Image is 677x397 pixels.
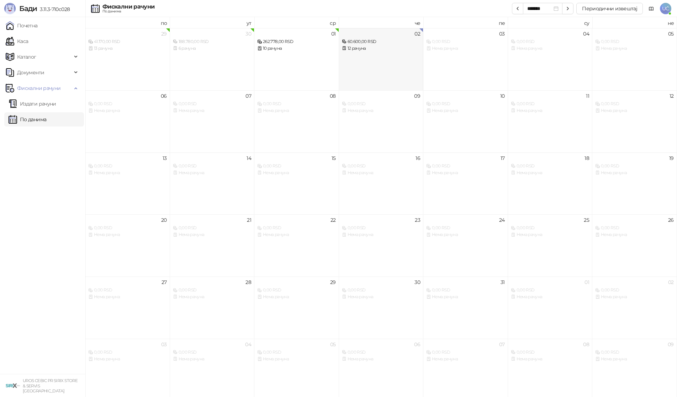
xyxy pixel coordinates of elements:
[257,231,336,238] div: Нема рачуна
[592,277,677,339] td: 2025-11-02
[85,214,170,277] td: 2025-10-20
[245,31,251,36] div: 30
[257,287,336,294] div: 0,00 RSD
[426,287,505,294] div: 0,00 RSD
[511,231,589,238] div: Нема рачуна
[508,17,593,28] th: су
[576,3,643,14] button: Периодични извештај
[173,287,252,294] div: 0,00 RSD
[257,225,336,231] div: 0,00 RSD
[511,38,589,45] div: 0,00 RSD
[423,277,508,339] td: 2025-10-31
[4,3,16,14] img: Logo
[426,231,505,238] div: Нема рачуна
[342,163,421,170] div: 0,00 RSD
[88,38,167,45] div: 41.170,00 RSD
[102,10,154,13] div: По данима
[511,107,589,114] div: Нема рачуна
[254,17,339,28] th: ср
[247,156,251,161] div: 14
[6,34,28,48] a: Каса
[85,90,170,152] td: 2025-10-06
[595,225,674,231] div: 0,00 RSD
[595,38,674,45] div: 0,00 RSD
[17,50,36,64] span: Каталог
[660,3,671,14] span: UĆ
[173,294,252,300] div: Нема рачуна
[669,156,674,161] div: 19
[173,101,252,107] div: 0,00 RSD
[595,45,674,52] div: Нема рачуна
[511,356,589,363] div: Нема рачуна
[88,231,167,238] div: Нема рачуна
[342,287,421,294] div: 0,00 RSD
[511,45,589,52] div: Нема рачуна
[163,156,167,161] div: 13
[342,107,421,114] div: Нема рачуна
[339,17,424,28] th: че
[332,156,336,161] div: 15
[162,280,167,285] div: 27
[257,349,336,356] div: 0,00 RSD
[88,349,167,356] div: 0,00 RSD
[585,156,589,161] div: 18
[161,218,167,222] div: 20
[499,31,505,36] div: 03
[342,356,421,363] div: Нема рачуна
[254,214,339,277] td: 2025-10-22
[19,4,37,13] span: Бади
[342,225,421,231] div: 0,00 RSD
[173,107,252,114] div: Нема рачуна
[257,101,336,107] div: 0,00 RSD
[508,90,593,152] td: 2025-10-11
[668,280,674,285] div: 02
[585,280,589,285] div: 01
[173,356,252,363] div: Нема рачуна
[88,107,167,114] div: Нема рачуна
[88,225,167,231] div: 0,00 RSD
[254,277,339,339] td: 2025-10-29
[342,45,421,52] div: 12 рачуна
[595,101,674,107] div: 0,00 RSD
[414,280,420,285] div: 30
[173,170,252,176] div: Нема рачуна
[511,225,589,231] div: 0,00 RSD
[342,170,421,176] div: Нема рачуна
[426,107,505,114] div: Нема рачуна
[426,356,505,363] div: Нема рачуна
[170,152,255,215] td: 2025-10-14
[161,93,167,98] div: 06
[426,349,505,356] div: 0,00 RSD
[339,152,424,215] td: 2025-10-16
[592,214,677,277] td: 2025-10-26
[646,3,657,14] a: Документација
[173,38,252,45] div: 188.780,00 RSD
[339,28,424,90] td: 2025-10-02
[500,93,505,98] div: 10
[668,31,674,36] div: 05
[85,277,170,339] td: 2025-10-27
[257,38,336,45] div: 262.778,00 RSD
[173,45,252,52] div: 6 рачуна
[583,31,589,36] div: 04
[416,156,420,161] div: 16
[415,218,420,222] div: 23
[508,214,593,277] td: 2025-10-25
[17,65,44,80] span: Документи
[342,231,421,238] div: Нема рачуна
[595,356,674,363] div: Нема рачуна
[508,28,593,90] td: 2025-10-04
[245,342,251,347] div: 04
[17,81,60,95] span: Фискални рачуни
[423,90,508,152] td: 2025-10-10
[37,6,70,12] span: 3.11.3-710c028
[102,4,154,10] div: Фискални рачуни
[595,231,674,238] div: Нема рачуна
[342,38,421,45] div: 60.600,00 RSD
[88,170,167,176] div: Нема рачуна
[88,163,167,170] div: 0,00 RSD
[423,17,508,28] th: пе
[170,214,255,277] td: 2025-10-21
[595,349,674,356] div: 0,00 RSD
[595,287,674,294] div: 0,00 RSD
